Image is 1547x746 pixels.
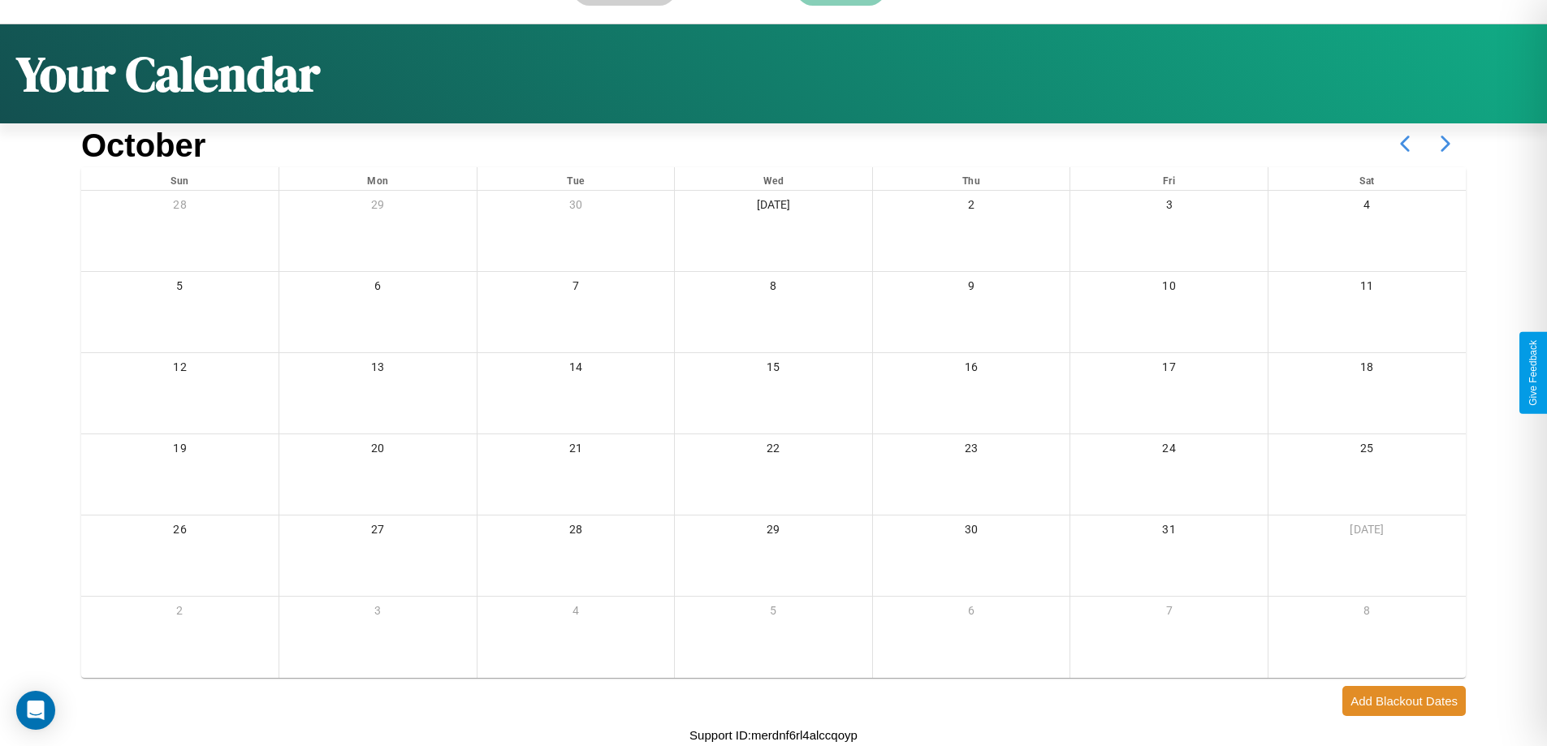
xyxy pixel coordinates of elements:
h2: October [81,127,205,164]
div: 6 [279,272,477,305]
div: 17 [1070,353,1268,386]
div: 24 [1070,434,1268,468]
div: 23 [873,434,1070,468]
div: 30 [873,515,1070,549]
div: 28 [81,191,279,224]
div: 8 [675,272,872,305]
div: Thu [873,167,1070,190]
div: 27 [279,515,477,549]
div: Tue [477,167,675,190]
div: Sat [1268,167,1466,190]
div: Wed [675,167,872,190]
div: Sun [81,167,279,190]
div: 28 [477,515,675,549]
div: 8 [1268,597,1466,630]
div: 6 [873,597,1070,630]
div: 16 [873,353,1070,386]
div: 10 [1070,272,1268,305]
div: 4 [1268,191,1466,224]
div: [DATE] [1268,515,1466,549]
div: 20 [279,434,477,468]
div: 29 [279,191,477,224]
div: 3 [279,597,477,630]
div: Mon [279,167,477,190]
div: 4 [477,597,675,630]
p: Support ID: merdnf6rl4alccqoyp [689,724,858,746]
div: 13 [279,353,477,386]
div: 7 [1070,597,1268,630]
div: 21 [477,434,675,468]
div: Give Feedback [1528,340,1539,406]
div: 2 [873,191,1070,224]
button: Add Blackout Dates [1342,686,1466,716]
div: 18 [1268,353,1466,386]
h1: Your Calendar [16,41,320,107]
div: 7 [477,272,675,305]
div: 19 [81,434,279,468]
div: 15 [675,353,872,386]
div: 2 [81,597,279,630]
div: Fri [1070,167,1268,190]
div: 31 [1070,515,1268,549]
div: 5 [675,597,872,630]
div: 22 [675,434,872,468]
div: 12 [81,353,279,386]
div: Open Intercom Messenger [16,691,55,730]
div: 9 [873,272,1070,305]
div: 30 [477,191,675,224]
div: 25 [1268,434,1466,468]
div: 26 [81,515,279,549]
div: 5 [81,272,279,305]
div: 14 [477,353,675,386]
div: 11 [1268,272,1466,305]
div: 29 [675,515,872,549]
div: [DATE] [675,191,872,224]
div: 3 [1070,191,1268,224]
